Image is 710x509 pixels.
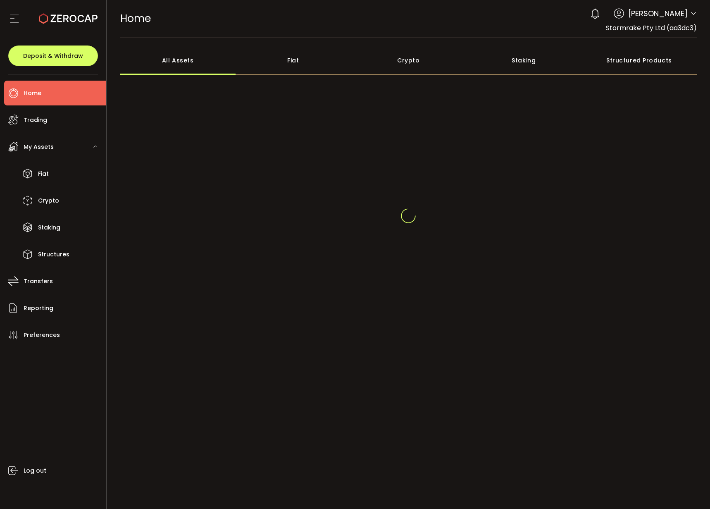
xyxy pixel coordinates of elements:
[606,23,697,33] span: Stormrake Pty Ltd (aa3dc3)
[24,114,47,126] span: Trading
[38,195,59,207] span: Crypto
[351,46,466,75] div: Crypto
[38,168,49,180] span: Fiat
[24,302,53,314] span: Reporting
[24,329,60,341] span: Preferences
[24,87,41,99] span: Home
[38,222,60,234] span: Staking
[581,46,697,75] div: Structured Products
[24,275,53,287] span: Transfers
[24,465,46,477] span: Log out
[120,11,151,26] span: Home
[23,53,83,59] span: Deposit & Withdraw
[120,46,236,75] div: All Assets
[628,8,688,19] span: [PERSON_NAME]
[466,46,581,75] div: Staking
[8,45,98,66] button: Deposit & Withdraw
[38,249,69,260] span: Structures
[24,141,54,153] span: My Assets
[236,46,351,75] div: Fiat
